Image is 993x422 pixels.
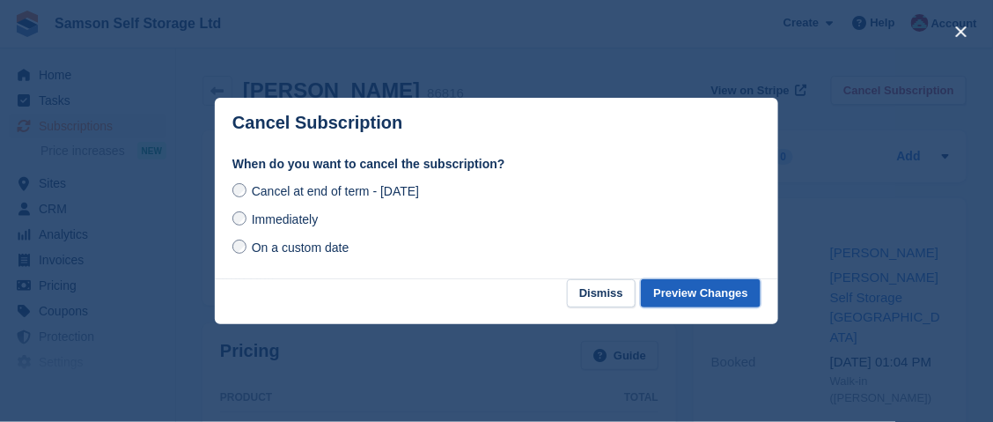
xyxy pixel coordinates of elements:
span: On a custom date [252,241,349,255]
button: Dismiss [567,279,636,308]
input: On a custom date [232,240,246,254]
span: Immediately [252,212,318,226]
button: Preview Changes [641,279,761,308]
input: Immediately [232,211,246,226]
p: Cancel Subscription [232,113,402,133]
button: close [947,18,975,46]
span: Cancel at end of term - [DATE] [252,184,419,198]
label: When do you want to cancel the subscription? [232,155,761,174]
input: Cancel at end of term - [DATE] [232,183,246,197]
